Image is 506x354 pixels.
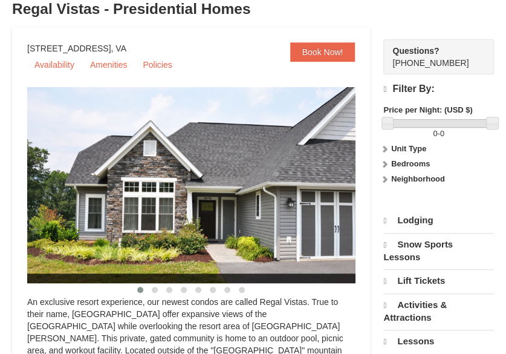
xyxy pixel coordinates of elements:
[391,174,445,183] strong: Neighborhood
[383,269,494,292] a: Lift Tickets
[27,87,385,283] img: 19218991-1-902409a9.jpg
[391,159,430,168] strong: Bedrooms
[383,209,494,232] a: Lodging
[383,330,494,353] a: Lessons
[433,129,437,138] span: 0
[135,56,179,74] a: Policies
[290,42,355,62] a: Book Now!
[383,293,494,329] a: Activities & Attractions
[391,144,426,153] strong: Unit Type
[440,129,444,138] span: 0
[383,233,494,268] a: Snow Sports Lessons
[83,56,134,74] a: Amenities
[392,45,472,68] span: [PHONE_NUMBER]
[27,56,82,74] a: Availability
[392,46,439,56] strong: Questions?
[383,84,494,95] h4: Filter By:
[383,105,472,114] strong: Price per Night: (USD $)
[383,128,494,140] label: -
